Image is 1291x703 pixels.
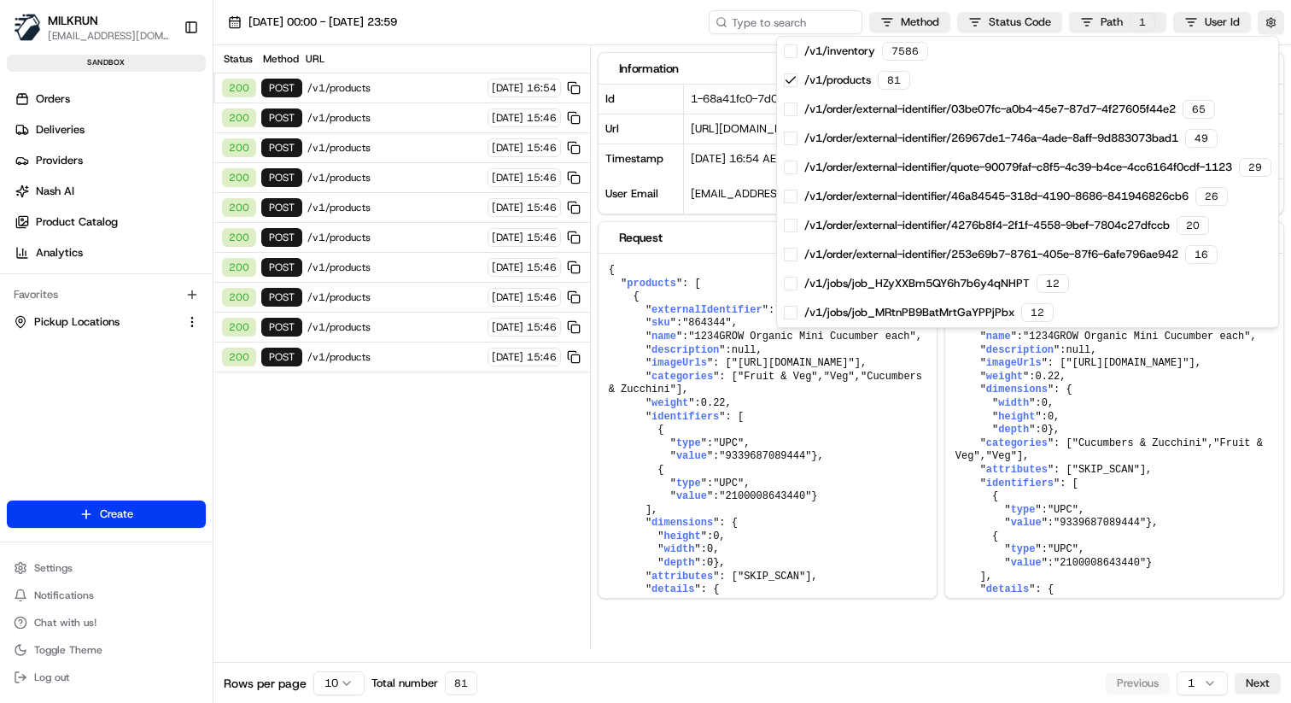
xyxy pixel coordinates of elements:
span: /v1/jobs/job_MRtnPB9BatMrtGaYPPjPbx [804,305,1014,320]
img: Nash [17,17,51,51]
span: /v1/jobs/job_HZyXXBm5QY6h7b6y4qNHPT [804,276,1030,291]
div: 65 [1183,100,1215,119]
span: /v1/products [804,73,871,88]
div: 49 [1185,129,1218,148]
div: 7586 [882,42,928,61]
img: 1736555255976-a54dd68f-1ca7-489b-9aae-adbdc363a1c4 [17,163,48,194]
div: 81 [878,71,910,90]
span: /v1/order/external-identifier/26967de1-746a-4ade-8aff-9d883073bad1 [804,131,1178,146]
div: 29 [1239,158,1271,177]
div: 12 [1037,274,1069,293]
span: /v1/order/external-identifier/46a84545-318d-4190-8686-841946826cb6 [804,189,1189,204]
div: 📗 [17,249,31,263]
div: 12 [1021,303,1054,322]
div: 20 [1177,216,1209,235]
div: Start new chat [58,163,280,180]
span: Knowledge Base [34,248,131,265]
div: 26 [1195,187,1228,206]
a: 📗Knowledge Base [10,241,137,272]
span: /v1/order/external-identifier/quote-90079faf-c8f5-4c39-b4ce-4cc6164f0cdf-1123 [804,160,1232,175]
div: 16 [1185,245,1218,264]
span: /v1/inventory [804,44,875,59]
button: Start new chat [290,168,311,189]
span: /v1/order/external-identifier/253e69b7-8761-405e-87f6-6afe796ae942 [804,247,1178,262]
a: Powered byPylon [120,289,207,302]
a: 💻API Documentation [137,241,281,272]
p: Welcome 👋 [17,68,311,96]
span: /v1/order/external-identifier/4276b8f4-2f1f-4558-9bef-7804c27dfccb [804,218,1170,233]
span: API Documentation [161,248,274,265]
span: /v1/order/external-identifier/03be07fc-a0b4-45e7-87d7-4f27605f44e2 [804,102,1176,117]
input: Clear [44,110,282,128]
div: We're available if you need us! [58,180,216,194]
span: Pylon [170,290,207,302]
div: 💻 [144,249,158,263]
